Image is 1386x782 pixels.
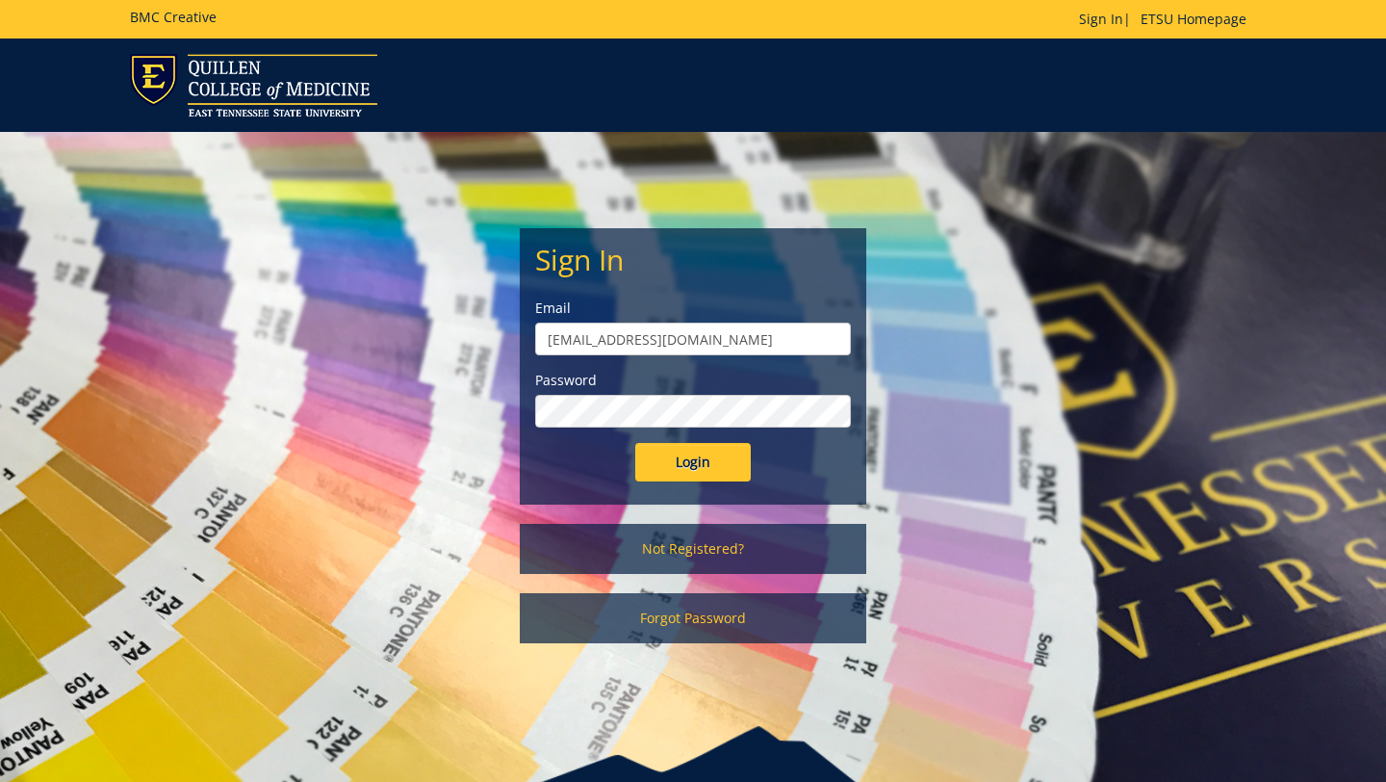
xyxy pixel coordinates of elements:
[520,593,866,643] a: Forgot Password
[130,10,217,24] h5: BMC Creative
[635,443,751,482] input: Login
[1079,10,1256,29] p: |
[1079,10,1123,28] a: Sign In
[535,371,851,390] label: Password
[520,524,866,574] a: Not Registered?
[130,54,377,117] img: ETSU logo
[535,299,851,318] label: Email
[1131,10,1256,28] a: ETSU Homepage
[535,244,851,275] h2: Sign In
